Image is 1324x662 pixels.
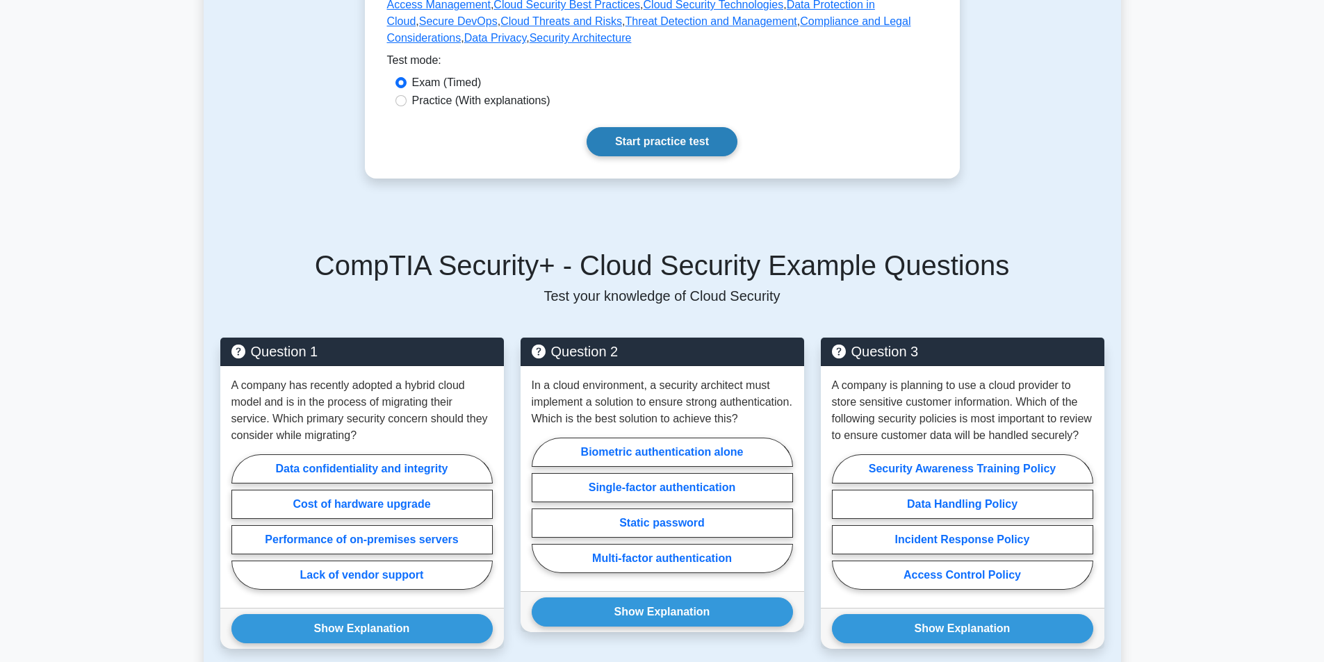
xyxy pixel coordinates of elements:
button: Show Explanation [231,614,493,643]
label: Cost of hardware upgrade [231,490,493,519]
label: Incident Response Policy [832,525,1093,554]
label: Security Awareness Training Policy [832,454,1093,483]
label: Access Control Policy [832,561,1093,590]
label: Multi-factor authentication [532,544,793,573]
label: Data confidentiality and integrity [231,454,493,483]
label: Practice (With explanations) [412,92,550,109]
h5: CompTIA Security+ - Cloud Security Example Questions [220,249,1104,282]
label: Exam (Timed) [412,74,482,91]
label: Static password [532,508,793,538]
label: Biometric authentication alone [532,438,793,467]
h5: Question 2 [532,343,793,360]
label: Single-factor authentication [532,473,793,502]
label: Data Handling Policy [832,490,1093,519]
p: Test your knowledge of Cloud Security [220,288,1104,304]
a: Threat Detection and Management [626,15,797,27]
a: Data Privacy [464,32,527,44]
button: Show Explanation [532,597,793,627]
a: Cloud Threats and Risks [500,15,622,27]
a: Secure DevOps [419,15,498,27]
h5: Question 3 [832,343,1093,360]
h5: Question 1 [231,343,493,360]
label: Lack of vendor support [231,561,493,590]
button: Show Explanation [832,614,1093,643]
label: Performance of on-premises servers [231,525,493,554]
div: Test mode: [387,52,938,74]
a: Start practice test [587,127,737,156]
p: In a cloud environment, a security architect must implement a solution to ensure strong authentic... [532,377,793,427]
p: A company is planning to use a cloud provider to store sensitive customer information. Which of t... [832,377,1093,444]
p: A company has recently adopted a hybrid cloud model and is in the process of migrating their serv... [231,377,493,444]
a: Security Architecture [530,32,632,44]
